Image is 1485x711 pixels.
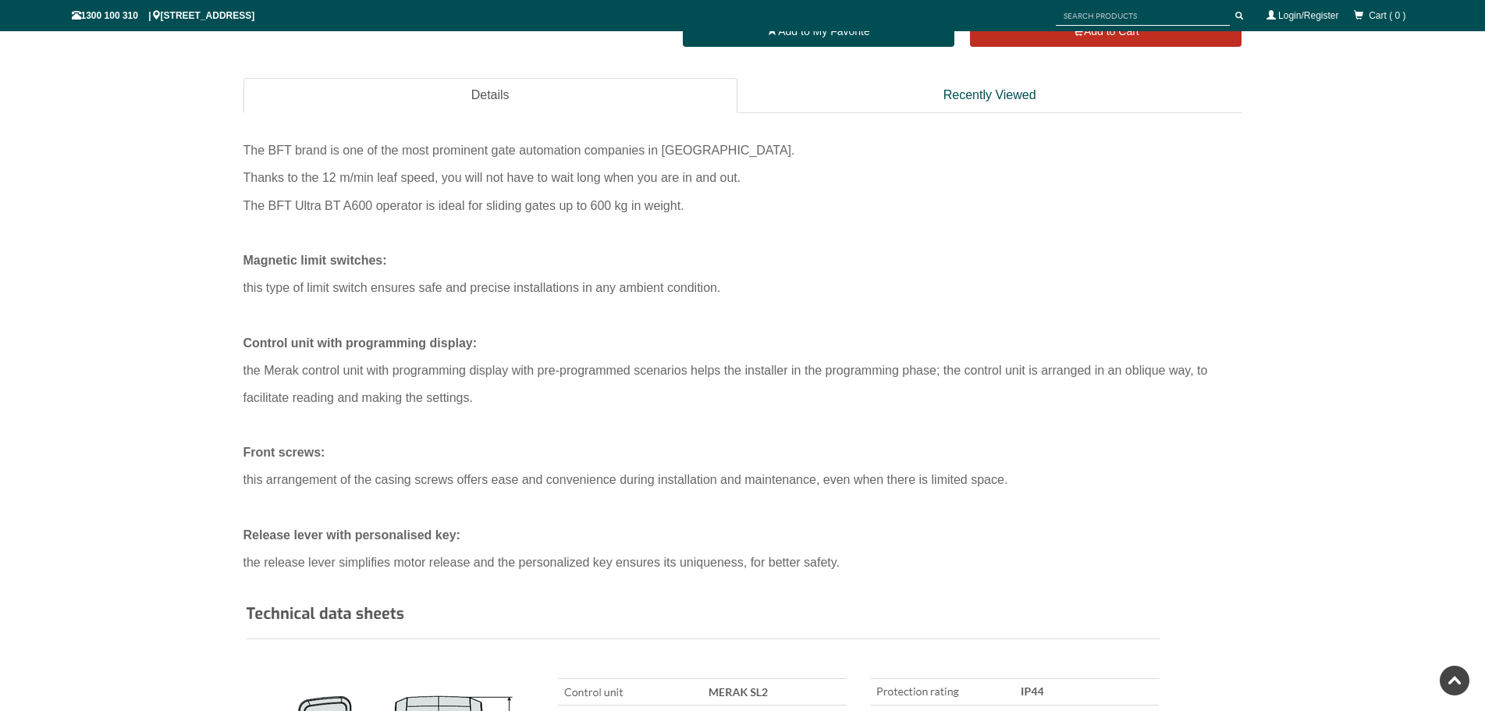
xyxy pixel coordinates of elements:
div: The BFT Ultra BT A600 operator is ideal for sliding gates up to 600 kg in weight. [243,192,1242,219]
span: Control unit with programming display: [243,336,478,350]
button: Add to Cart [970,16,1242,48]
span: Cart ( 0 ) [1369,10,1405,21]
span: Front screws: [243,446,325,459]
div: the release lever simplifies motor release and the personalized key ensures its uniqueness, for b... [243,549,1242,576]
span: 1300 100 310 | [STREET_ADDRESS] [72,10,255,21]
div: the Merak control unit with programming display with pre-programmed scenarios helps the installer... [243,357,1242,411]
div: this arrangement of the casing screws offers ease and convenience during installation and mainten... [243,466,1242,493]
a: Login/Register [1278,10,1338,21]
div: this type of limit switch ensures safe and precise installations in any ambient condition. [243,274,1242,301]
div: Thanks to the 12 m/min leaf speed, you will not have to wait long when you are in and out. [243,164,1242,191]
span: Release lever with personalised key: [243,528,460,542]
input: SEARCH PRODUCTS [1056,6,1230,26]
a: Details [243,78,737,113]
span: Magnetic limit switches: [243,254,387,267]
a: Recently Viewed [737,78,1242,113]
div: The BFT brand is one of the most prominent gate automation companies in [GEOGRAPHIC_DATA]. [243,137,1242,164]
a: Add to My Favorite [683,16,954,48]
